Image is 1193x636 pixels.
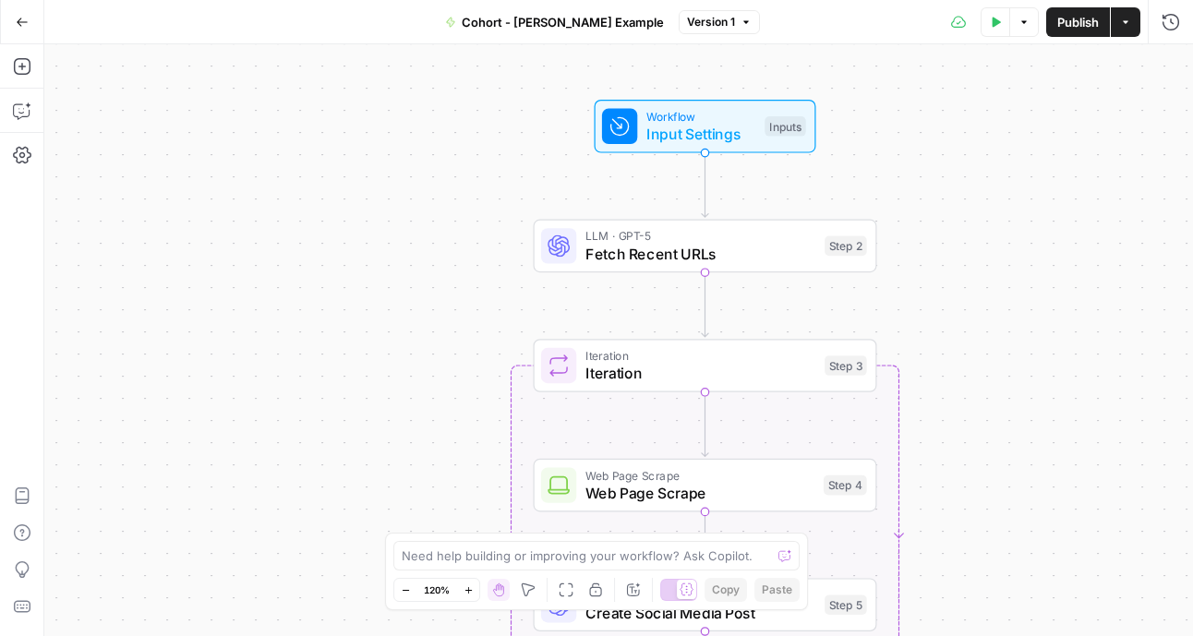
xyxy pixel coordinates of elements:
[534,100,877,153] div: WorkflowInput SettingsInputs
[424,582,450,597] span: 120%
[702,392,708,457] g: Edge from step_3 to step_4
[585,227,816,245] span: LLM · GPT-5
[534,339,877,392] div: IterationIterationStep 3
[585,243,816,265] span: Fetch Recent URLs
[687,14,735,30] span: Version 1
[765,116,805,137] div: Inputs
[646,123,756,145] span: Input Settings
[1057,13,1099,31] span: Publish
[754,578,800,602] button: Paste
[434,7,675,37] button: Cohort - [PERSON_NAME] Example
[585,602,816,624] span: Create Social Media Post
[585,347,816,365] span: Iteration
[585,362,816,384] span: Iteration
[762,582,792,598] span: Paste
[646,107,756,125] span: Workflow
[825,594,867,615] div: Step 5
[702,153,708,218] g: Edge from start to step_2
[705,578,747,602] button: Copy
[825,355,867,376] div: Step 3
[585,482,814,504] span: Web Page Scrape
[462,13,664,31] span: Cohort - [PERSON_NAME] Example
[1046,7,1110,37] button: Publish
[702,272,708,337] g: Edge from step_2 to step_3
[679,10,760,34] button: Version 1
[825,236,867,257] div: Step 2
[585,466,814,484] span: Web Page Scrape
[534,220,877,273] div: LLM · GPT-5Fetch Recent URLsStep 2
[534,459,877,512] div: Web Page ScrapeWeb Page ScrapeStep 4
[712,582,740,598] span: Copy
[824,475,867,496] div: Step 4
